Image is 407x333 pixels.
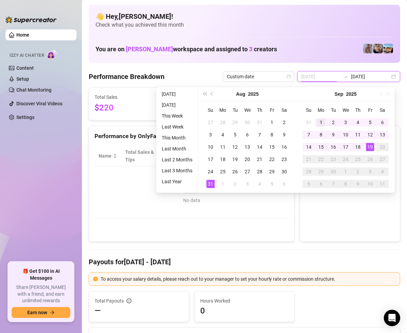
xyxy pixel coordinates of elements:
button: Choose a year [346,87,357,101]
div: 20 [378,143,387,151]
td: 2025-08-06 [241,129,253,141]
div: 9 [280,131,288,139]
div: 10 [366,180,374,188]
td: 2025-09-12 [364,129,376,141]
h1: You are on workspace and assigned to creators [96,45,277,53]
td: 2025-09-24 [339,153,352,165]
span: Total Payouts [95,297,124,305]
div: 13 [243,143,251,151]
div: 21 [256,155,264,163]
a: Setup [16,76,29,82]
td: 2025-09-30 [327,165,339,178]
div: 5 [268,180,276,188]
td: 2025-08-12 [229,141,241,153]
div: 25 [219,168,227,176]
td: 2025-09-07 [303,129,315,141]
td: 2025-09-04 [253,178,266,190]
td: 2025-10-06 [315,178,327,190]
li: Last Month [159,145,195,153]
div: 1 [317,118,325,126]
div: 3 [341,118,350,126]
div: 2 [280,118,288,126]
span: 🎁 Get $100 in AI Messages [12,268,70,281]
th: Mo [217,104,229,116]
td: 2025-08-04 [217,129,229,141]
div: 27 [243,168,251,176]
td: 2025-10-09 [352,178,364,190]
td: 2025-09-03 [339,116,352,129]
input: Start date [301,73,340,80]
td: 2025-08-13 [241,141,253,153]
td: 2025-10-04 [376,165,389,178]
div: 15 [317,143,325,151]
button: Choose a year [248,87,259,101]
div: 29 [317,168,325,176]
td: 2025-09-11 [352,129,364,141]
div: 3 [243,180,251,188]
div: 15 [268,143,276,151]
td: 2025-08-29 [266,165,278,178]
div: 7 [329,180,337,188]
td: 2025-09-16 [327,141,339,153]
td: 2025-09-18 [352,141,364,153]
th: Tu [229,104,241,116]
td: 2025-09-26 [364,153,376,165]
div: 31 [256,118,264,126]
div: 9 [329,131,337,139]
span: Share [PERSON_NAME] with a friend, and earn unlimited rewards [12,284,70,304]
td: 2025-09-19 [364,141,376,153]
div: 2 [329,118,337,126]
td: 2025-07-30 [241,116,253,129]
button: Choose a month [236,87,245,101]
div: 27 [378,155,387,163]
div: To access your salary details, please reach out to your manager to set your hourly rate or commis... [101,275,396,283]
th: Sa [376,104,389,116]
div: 24 [206,168,215,176]
img: Joey [363,44,373,53]
div: 28 [305,168,313,176]
span: — [95,305,101,316]
div: 17 [206,155,215,163]
td: 2025-08-07 [253,129,266,141]
th: Total Sales & Tips [121,146,164,166]
td: 2025-10-10 [364,178,376,190]
span: swap-right [343,74,348,79]
div: 5 [366,118,374,126]
td: 2025-10-03 [364,165,376,178]
td: 2025-08-31 [204,178,217,190]
div: 2 [231,180,239,188]
td: 2025-07-31 [253,116,266,129]
div: 8 [317,131,325,139]
th: Th [253,104,266,116]
div: 19 [366,143,374,151]
div: No data [101,197,282,204]
div: 6 [378,118,387,126]
td: 2025-09-08 [315,129,327,141]
th: We [339,104,352,116]
span: Izzy AI Chatter [10,52,44,59]
th: Fr [364,104,376,116]
div: 18 [219,155,227,163]
td: 2025-08-23 [278,153,290,165]
td: 2025-10-05 [303,178,315,190]
td: 2025-08-27 [241,165,253,178]
div: 7 [305,131,313,139]
td: 2025-07-29 [229,116,241,129]
li: This Month [159,134,195,142]
th: Sa [278,104,290,116]
td: 2025-10-02 [352,165,364,178]
div: 26 [231,168,239,176]
td: 2025-08-24 [204,165,217,178]
div: 31 [305,118,313,126]
a: Settings [16,115,34,120]
div: 27 [206,118,215,126]
div: 22 [317,155,325,163]
a: Chat Monitoring [16,87,52,93]
td: 2025-08-21 [253,153,266,165]
td: 2025-09-03 [241,178,253,190]
td: 2025-08-14 [253,141,266,153]
td: 2025-08-28 [253,165,266,178]
div: 13 [378,131,387,139]
td: 2025-09-05 [266,178,278,190]
button: Choose a month [335,87,344,101]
